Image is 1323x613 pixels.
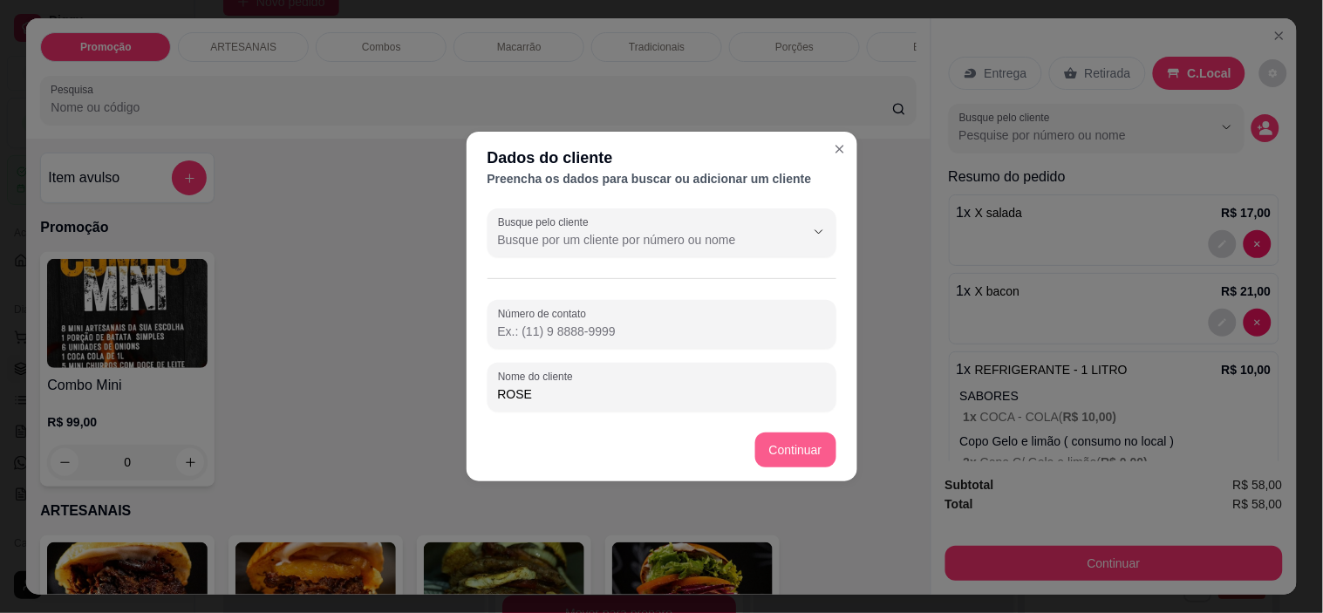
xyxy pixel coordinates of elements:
[498,369,579,384] label: Nome do cliente
[755,433,836,467] button: Continuar
[488,170,836,187] div: Preencha os dados para buscar ou adicionar um cliente
[498,385,826,403] input: Nome do cliente
[488,146,836,170] div: Dados do cliente
[498,306,592,321] label: Número de contato
[498,231,777,249] input: Busque pelo cliente
[498,215,595,229] label: Busque pelo cliente
[805,218,833,246] button: Show suggestions
[826,135,854,163] button: Close
[498,323,826,340] input: Número de contato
